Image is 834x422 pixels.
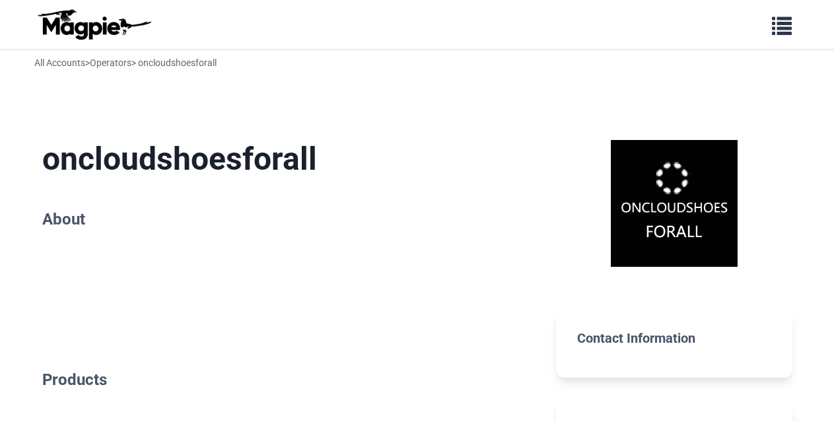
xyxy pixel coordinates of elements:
a: All Accounts [34,57,85,68]
a: Operators [90,57,131,68]
h2: About [42,210,536,229]
h2: Products [42,370,536,390]
div: > > oncloudshoesforall [34,55,217,70]
img: oncloudshoesforall logo [611,140,738,267]
img: logo-ab69f6fb50320c5b225c76a69d11143b.png [34,9,153,40]
h1: oncloudshoesforall [42,140,536,178]
h2: Contact Information [577,330,771,346]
